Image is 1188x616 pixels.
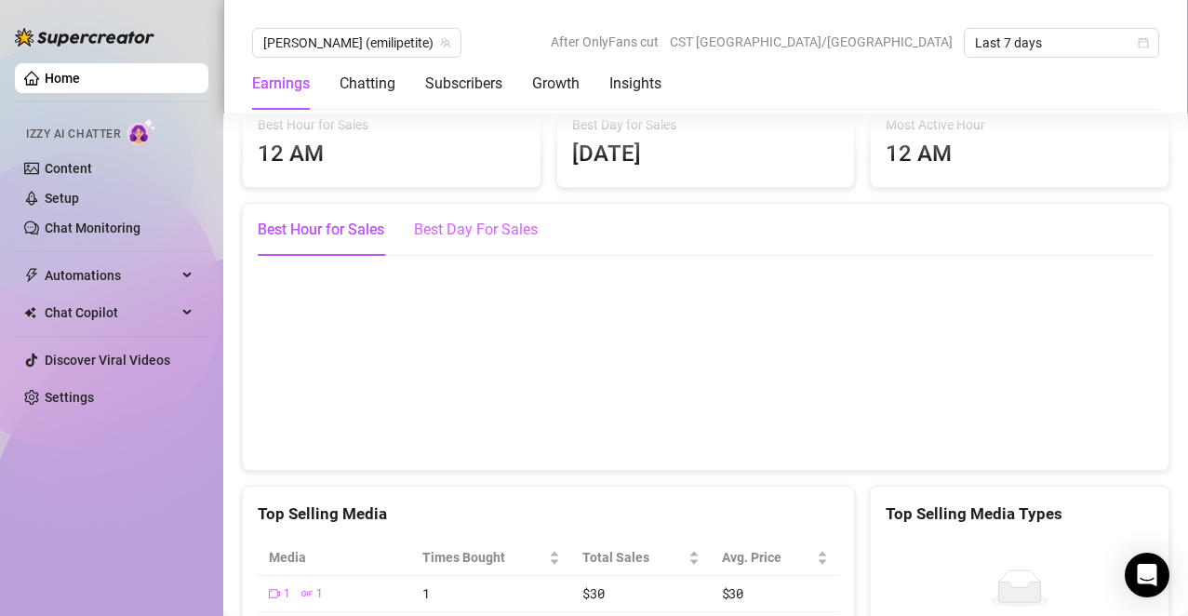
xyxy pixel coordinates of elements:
[975,29,1148,57] span: Last 7 days
[532,73,580,95] div: Growth
[45,298,177,328] span: Chat Copilot
[45,191,79,206] a: Setup
[45,161,92,176] a: Content
[45,390,94,405] a: Settings
[45,353,170,368] a: Discover Viral Videos
[670,28,953,56] span: CST [GEOGRAPHIC_DATA]/[GEOGRAPHIC_DATA]
[15,28,154,47] img: logo-BBDzfeDw.svg
[263,29,450,57] span: Emili (emilipetite)
[340,73,395,95] div: Chatting
[414,219,538,241] div: Best Day For Sales
[411,540,571,576] th: Times Bought
[24,268,39,283] span: thunderbolt
[571,540,710,576] th: Total Sales
[252,73,310,95] div: Earnings
[45,221,140,235] a: Chat Monitoring
[258,114,526,135] span: Best Hour for Sales
[127,118,156,145] img: AI Chatter
[258,137,526,172] div: 12 AM
[551,28,659,56] span: After OnlyFans cut
[711,540,840,576] th: Avg. Price
[1138,37,1149,48] span: calendar
[45,71,80,86] a: Home
[258,219,384,241] div: Best Hour for Sales
[422,584,430,602] span: 1
[258,502,839,527] div: Top Selling Media
[886,114,1154,135] span: Most Active Hour
[284,585,290,603] span: 1
[582,547,684,568] span: Total Sales
[425,73,502,95] div: Subscribers
[609,73,661,95] div: Insights
[572,137,840,172] div: [DATE]
[301,588,313,599] span: gif
[440,37,451,48] span: team
[582,584,604,602] span: $30
[886,502,1154,527] div: Top Selling Media Types
[316,585,323,603] span: 1
[45,261,177,290] span: Automations
[24,306,36,319] img: Chat Copilot
[722,584,743,602] span: $30
[258,540,411,576] th: Media
[572,114,840,135] span: Best Day for Sales
[886,137,1154,172] div: 12 AM
[26,126,120,143] span: Izzy AI Chatter
[722,547,814,568] span: Avg. Price
[269,588,280,599] span: video-camera
[1125,553,1169,597] div: Open Intercom Messenger
[422,547,545,568] span: Times Bought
